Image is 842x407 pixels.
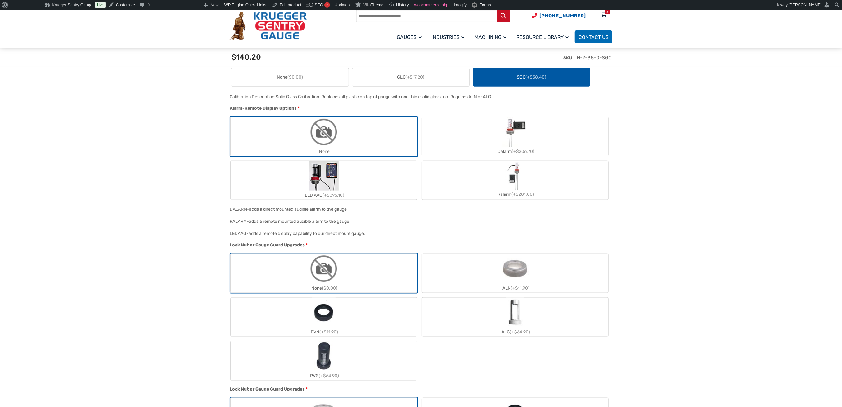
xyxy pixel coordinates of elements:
[517,74,547,80] span: SGC
[230,231,249,236] span: LEDAAG-
[422,327,608,336] div: ALG
[276,94,492,99] div: Solid Glass Calibration. Replaces all plastic on top of gauge with one thick solid glass top. Req...
[323,193,344,198] span: (+$395.10)
[319,329,338,335] span: (+$11.90)
[526,75,547,80] span: (+$58.40)
[510,329,530,335] span: (+$64.90)
[414,2,449,7] span: woocommerce.php
[249,207,347,212] div: adds a direct mounted audible alarm to the gauge
[231,191,417,200] div: LED AAG
[231,284,417,293] div: None
[319,373,339,378] span: (+$64.90)
[422,284,608,293] div: ALN
[563,55,572,61] span: SKU
[577,55,612,61] span: H-2-38-0-SGC
[249,219,349,224] div: adds a remote mounted audible alarm to the gauge
[393,30,428,44] a: Gauges
[231,254,417,293] label: None
[575,30,612,43] a: Contact Us
[422,162,608,199] label: Ralarm
[230,386,305,392] span: Lock Nut or Gauge Guard Upgrades
[231,371,417,380] div: PVG
[231,341,417,380] label: PVG
[230,219,249,224] span: RALARM-
[230,106,297,111] span: Alarm-Remote Display Options
[422,117,608,156] label: Dalarm
[287,75,303,80] span: ($0.00)
[397,74,424,80] span: GLC
[471,30,513,44] a: Machining
[532,12,586,20] a: Phone Number (920) 434-8860
[422,298,608,336] label: ALG
[422,190,608,199] div: Ralarm
[249,231,365,236] div: adds a remote display capability to our direct mount gauge.
[324,2,330,8] div: 7
[306,386,308,392] abbr: required
[230,12,307,40] img: Krueger Sentry Gauge
[230,94,276,99] span: Calibration Description:
[789,2,822,7] span: [PERSON_NAME]
[231,298,417,336] label: PVN
[298,105,300,112] abbr: required
[474,34,506,40] span: Machining
[322,286,337,291] span: ($0.00)
[428,30,471,44] a: Industries
[579,34,609,40] span: Contact Us
[231,147,417,156] div: None
[422,254,608,293] label: ALN
[95,2,106,8] a: Live
[432,34,464,40] span: Industries
[231,327,417,336] div: PVN
[230,207,249,212] span: DALARM-
[606,9,608,14] div: 3
[277,74,303,80] span: None
[512,149,534,154] span: (+$206.70)
[231,117,417,156] label: None
[516,34,569,40] span: Resource Library
[513,30,575,44] a: Resource Library
[306,242,308,248] abbr: required
[230,242,305,248] span: Lock Nut or Gauge Guard Upgrades
[231,161,417,200] label: LED AAG
[511,192,534,197] span: (+$281.00)
[422,147,608,156] div: Dalarm
[539,13,586,19] span: [PHONE_NUMBER]
[397,34,422,40] span: Gauges
[511,286,529,291] span: (+$11.90)
[405,75,424,80] span: (+$17.20)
